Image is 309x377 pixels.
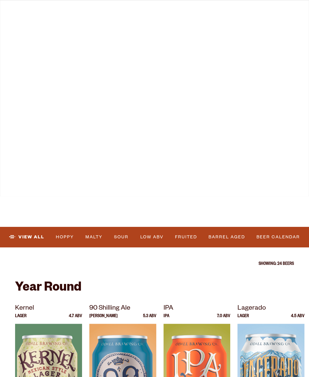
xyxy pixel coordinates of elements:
[143,314,156,324] p: 5.3 ABV
[89,303,156,314] p: 90 Shilling Ale
[164,303,231,314] p: IPA
[40,4,76,18] a: Taprooms
[173,230,199,244] a: Fruited
[15,303,82,314] p: Kernel
[15,4,36,18] a: Beer
[177,8,206,12] span: Our Story
[43,8,72,12] span: Taprooms
[80,4,102,18] a: Gear
[218,8,237,12] span: Impact
[84,8,98,12] span: Gear
[83,230,105,244] a: Malty
[217,314,230,324] p: 7.0 ABV
[237,314,249,324] p: Lager
[138,230,166,244] a: Low ABV
[15,314,27,324] p: Lager
[15,262,294,267] p: Showing: 24 Beers
[206,230,247,244] a: Barrel Aged
[249,8,282,12] span: Beer Finder
[53,230,76,244] a: Hoppy
[291,314,304,324] p: 4.5 ABV
[7,230,47,244] a: View All
[106,4,135,18] a: Winery
[112,230,131,244] a: Sour
[145,4,168,18] a: Odell Home
[254,230,302,244] a: Beer Calendar
[19,8,32,12] span: Beer
[164,314,169,324] p: IPA
[15,281,294,296] h2: Year Round
[110,8,131,12] span: Winery
[69,314,82,324] p: 4.7 ABV
[237,303,304,314] p: Lagerado
[245,4,286,18] a: Beer Finder
[214,4,241,18] a: Impact
[173,4,210,18] a: Our Story
[89,314,118,324] p: [PERSON_NAME]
